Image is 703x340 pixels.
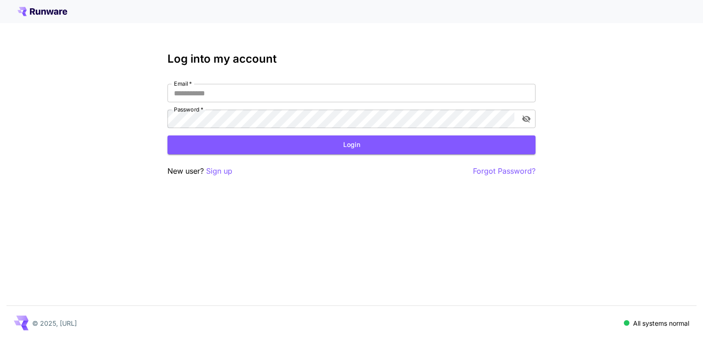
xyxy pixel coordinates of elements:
[167,165,232,177] p: New user?
[174,80,192,88] label: Email
[167,53,536,65] h3: Log into my account
[174,106,203,113] label: Password
[473,165,536,177] button: Forgot Password?
[206,165,232,177] button: Sign up
[518,111,535,127] button: toggle password visibility
[167,135,536,154] button: Login
[32,318,77,328] p: © 2025, [URL]
[633,318,689,328] p: All systems normal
